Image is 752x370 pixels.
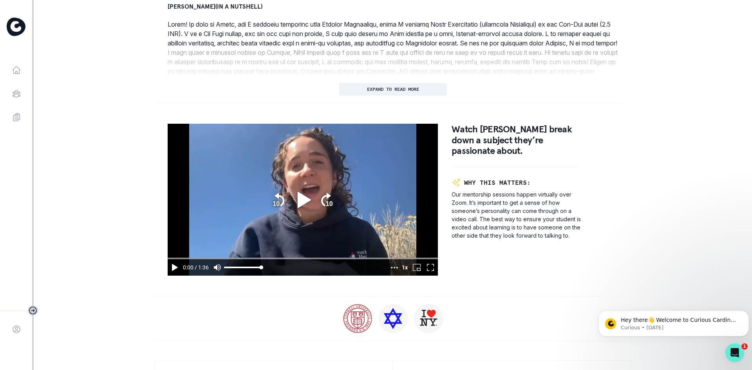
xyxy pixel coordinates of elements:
[343,304,372,333] img: Cornell University I
[367,87,419,92] p: EXPAND TO READ MORE
[725,343,744,362] iframe: Intercom live chat
[464,178,531,187] p: WHY THIS MATTERS:
[168,20,618,170] p: Lorem! Ip dolo si Ametc, adi E seddoeiu temporinc utla Etdolor Magnaaliqu, enima M veniamq Nostr ...
[7,18,25,36] img: Curious Cardinals Logo
[595,294,752,349] iframe: Intercom notifications message
[25,23,143,60] span: Hey there👋 Welcome to Curious Cardinals 🙌 Take a look around! If you have any questions or are ex...
[414,304,443,333] img: New Yorker
[339,83,447,96] button: EXPAND TO READ MORE
[168,2,262,11] p: [PERSON_NAME] (IN A NUTSHELL)
[378,304,408,333] img: Jewish
[741,343,748,350] span: 1
[452,190,587,240] p: Our mentorship sessions happen virtually over Zoom. It’s important to get a sense of how someone’...
[25,30,144,37] p: Message from Curious, sent 1w ago
[28,305,38,316] button: Toggle sidebar
[452,124,587,156] p: Watch [PERSON_NAME] break down a subject they’re passionate about.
